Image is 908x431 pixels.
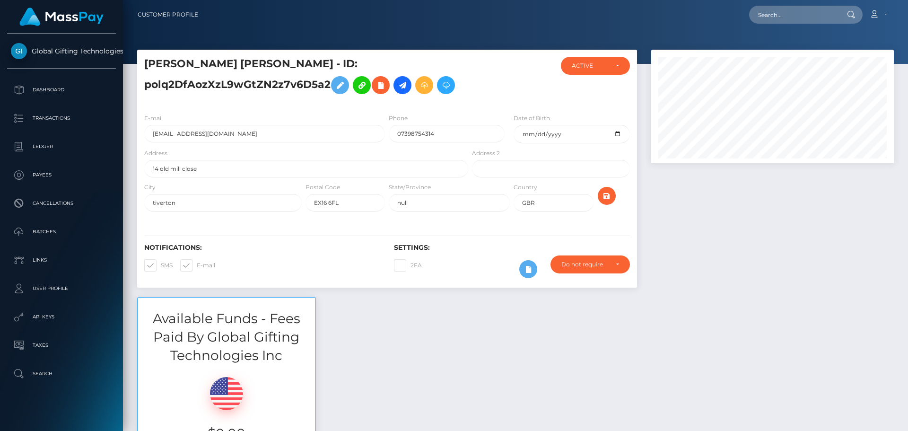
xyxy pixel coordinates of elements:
[138,5,198,25] a: Customer Profile
[144,183,156,192] label: City
[7,248,116,272] a: Links
[7,305,116,329] a: API Keys
[749,6,838,24] input: Search...
[389,114,408,123] label: Phone
[144,57,463,99] h5: [PERSON_NAME] [PERSON_NAME] - ID: polq2DfAozXzL9wGtZN2z7v6D5a2
[7,106,116,130] a: Transactions
[514,183,537,192] label: Country
[11,253,112,267] p: Links
[572,62,608,70] div: ACTIVE
[11,310,112,324] p: API Keys
[7,220,116,244] a: Batches
[7,78,116,102] a: Dashboard
[7,47,116,55] span: Global Gifting Technologies Inc
[394,259,422,272] label: 2FA
[7,277,116,300] a: User Profile
[7,362,116,386] a: Search
[561,261,608,268] div: Do not require
[11,168,112,182] p: Payees
[7,334,116,357] a: Taxes
[514,114,550,123] label: Date of Birth
[144,259,173,272] label: SMS
[144,149,167,158] label: Address
[144,114,163,123] label: E-mail
[138,309,315,365] h3: Available Funds - Fees Paid By Global Gifting Technologies Inc
[180,259,215,272] label: E-mail
[11,111,112,125] p: Transactions
[472,149,500,158] label: Address 2
[550,255,630,273] button: Do not require
[306,183,340,192] label: Postal Code
[210,377,243,410] img: USD.png
[11,196,112,211] p: Cancellations
[393,76,411,94] a: Initiate Payout
[11,140,112,154] p: Ledger
[11,281,112,296] p: User Profile
[7,135,116,158] a: Ledger
[11,338,112,352] p: Taxes
[19,8,104,26] img: MassPay Logo
[7,192,116,215] a: Cancellations
[389,183,431,192] label: State/Province
[7,163,116,187] a: Payees
[394,244,629,252] h6: Settings:
[144,244,380,252] h6: Notifications:
[11,43,27,59] img: Global Gifting Technologies Inc
[11,83,112,97] p: Dashboard
[11,225,112,239] p: Batches
[11,367,112,381] p: Search
[561,57,630,75] button: ACTIVE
